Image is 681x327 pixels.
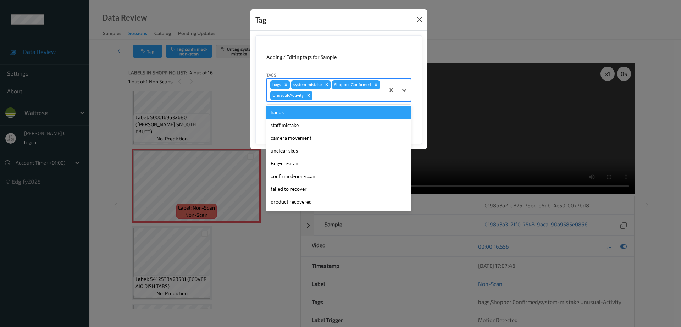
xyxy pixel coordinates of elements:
[255,14,266,26] div: Tag
[266,132,411,144] div: camera movement
[266,170,411,183] div: confirmed-non-scan
[266,157,411,170] div: Bug-no-scan
[291,80,323,89] div: system-mistake
[305,91,312,100] div: Remove Unusual-Activity
[323,80,331,89] div: Remove system-mistake
[270,80,282,89] div: bags
[266,119,411,132] div: staff mistake
[266,106,411,119] div: hands
[266,208,411,221] div: recovered product
[266,72,276,78] label: Tags
[415,15,425,24] button: Close
[372,80,380,89] div: Remove Shopper Confirmed
[266,54,411,61] div: Adding / Editing tags for Sample
[266,144,411,157] div: unclear skus
[266,183,411,195] div: failed to recover
[270,91,305,100] div: Unusual-Activity
[282,80,290,89] div: Remove bags
[332,80,372,89] div: Shopper Confirmed
[266,195,411,208] div: product recovered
